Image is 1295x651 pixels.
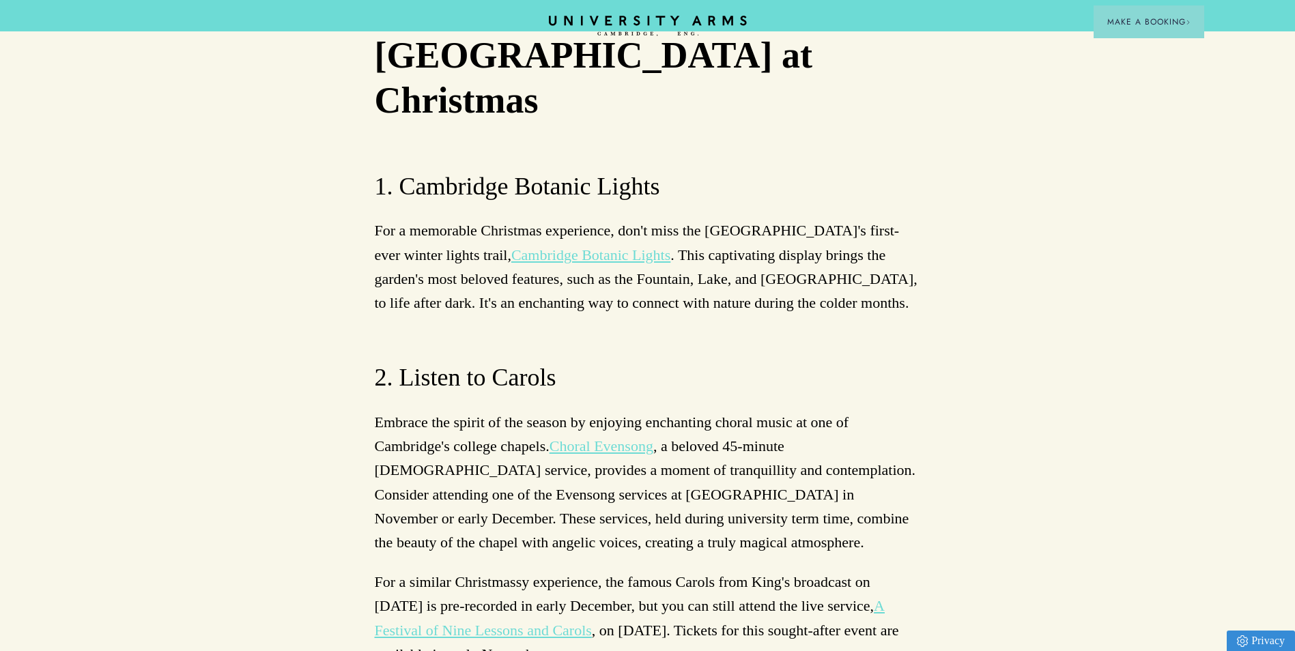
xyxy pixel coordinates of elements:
[1237,635,1248,647] img: Privacy
[375,218,921,315] p: For a memorable Christmas experience, don't miss the [GEOGRAPHIC_DATA]'s first-ever winter lights...
[549,16,747,37] a: Home
[550,437,653,454] a: Choral Evensong
[1094,5,1204,38] button: Make a BookingArrow icon
[1107,16,1191,28] span: Make a Booking
[511,246,670,263] a: Cambridge Botanic Lights
[375,171,921,203] h3: 1. Cambridge Botanic Lights
[375,410,921,554] p: Embrace the spirit of the season by enjoying enchanting choral music at one of Cambridge's colleg...
[1186,20,1191,25] img: Arrow icon
[375,597,885,638] a: A Festival of Nine Lessons and Carols
[375,362,921,394] h3: 2. Listen to Carols
[1227,631,1295,651] a: Privacy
